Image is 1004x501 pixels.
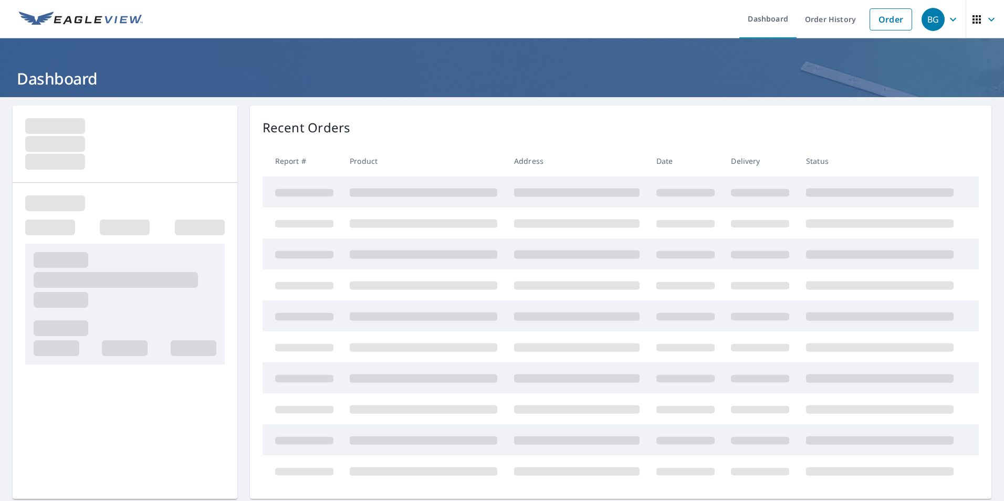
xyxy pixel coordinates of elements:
th: Delivery [723,145,798,176]
th: Status [798,145,962,176]
a: Order [870,8,912,30]
img: EV Logo [19,12,143,27]
p: Recent Orders [263,118,351,137]
th: Product [341,145,506,176]
h1: Dashboard [13,68,991,89]
th: Address [506,145,648,176]
th: Date [648,145,723,176]
th: Report # [263,145,342,176]
div: BG [922,8,945,31]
